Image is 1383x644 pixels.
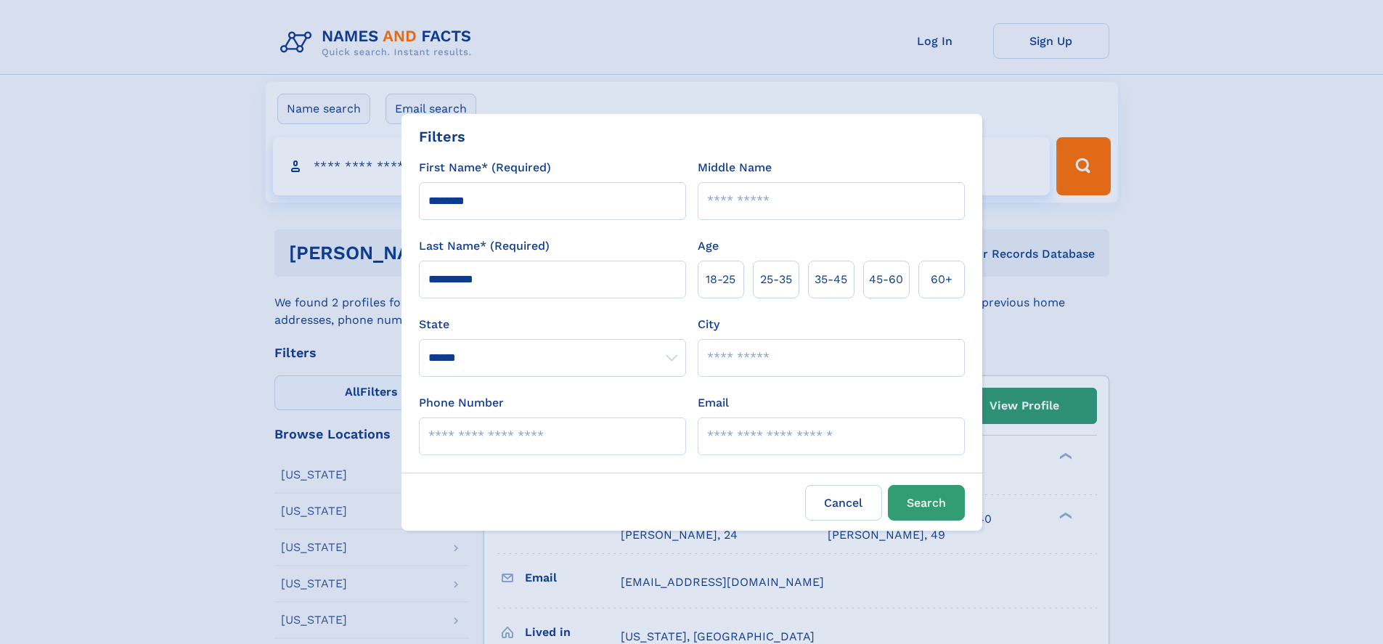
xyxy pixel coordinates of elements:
[931,271,952,288] span: 60+
[805,485,882,521] label: Cancel
[698,159,772,176] label: Middle Name
[419,126,465,147] div: Filters
[760,271,792,288] span: 25‑35
[706,271,735,288] span: 18‑25
[888,485,965,521] button: Search
[419,394,504,412] label: Phone Number
[419,316,686,333] label: State
[698,237,719,255] label: Age
[419,159,551,176] label: First Name* (Required)
[698,394,729,412] label: Email
[698,316,719,333] label: City
[869,271,903,288] span: 45‑60
[815,271,847,288] span: 35‑45
[419,237,550,255] label: Last Name* (Required)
